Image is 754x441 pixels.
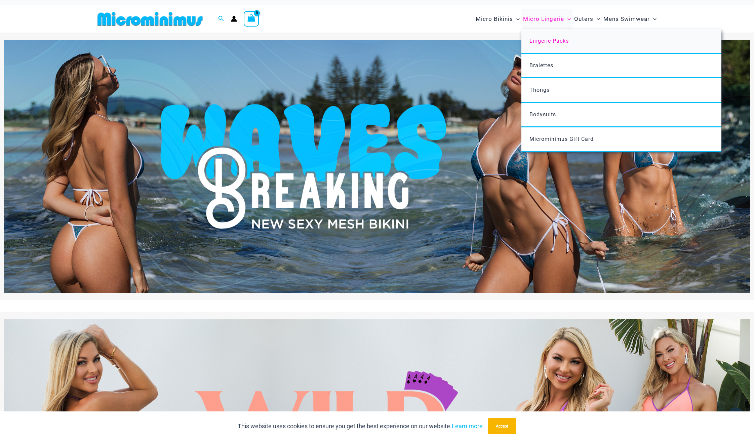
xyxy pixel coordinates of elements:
span: Micro Lingerie [523,10,564,28]
span: Menu Toggle [593,10,600,28]
span: Bralettes [529,62,553,69]
span: Outers [574,10,593,28]
img: MM SHOP LOGO FLAT [95,11,205,27]
span: Lingerie Packs [529,38,569,44]
span: Mens Swimwear [603,10,650,28]
p: This website uses cookies to ensure you get the best experience on our website. [238,421,483,431]
span: Micro Bikinis [476,10,513,28]
a: Mens SwimwearMenu ToggleMenu Toggle [602,9,658,29]
a: Microminimus Gift Card [521,127,721,152]
span: Menu Toggle [513,10,520,28]
a: Account icon link [231,16,237,22]
span: Menu Toggle [564,10,571,28]
a: Micro BikinisMenu ToggleMenu Toggle [474,9,521,29]
span: Bodysuits [529,111,556,118]
a: Bralettes [521,54,721,78]
button: Accept [488,418,516,434]
a: Bodysuits [521,103,721,127]
a: Learn more [452,423,483,430]
a: View Shopping Cart, empty [244,11,259,27]
a: OutersMenu ToggleMenu Toggle [572,9,602,29]
nav: Site Navigation [473,8,660,30]
span: Microminimus Gift Card [529,136,594,142]
img: Waves Breaking Ocean Bikini Pack [4,40,750,293]
a: Lingerie Packs [521,29,721,54]
a: Search icon link [218,15,224,23]
a: Thongs [521,78,721,103]
span: Menu Toggle [650,10,657,28]
span: Thongs [529,87,550,93]
a: Micro LingerieMenu ToggleMenu Toggle [521,9,572,29]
